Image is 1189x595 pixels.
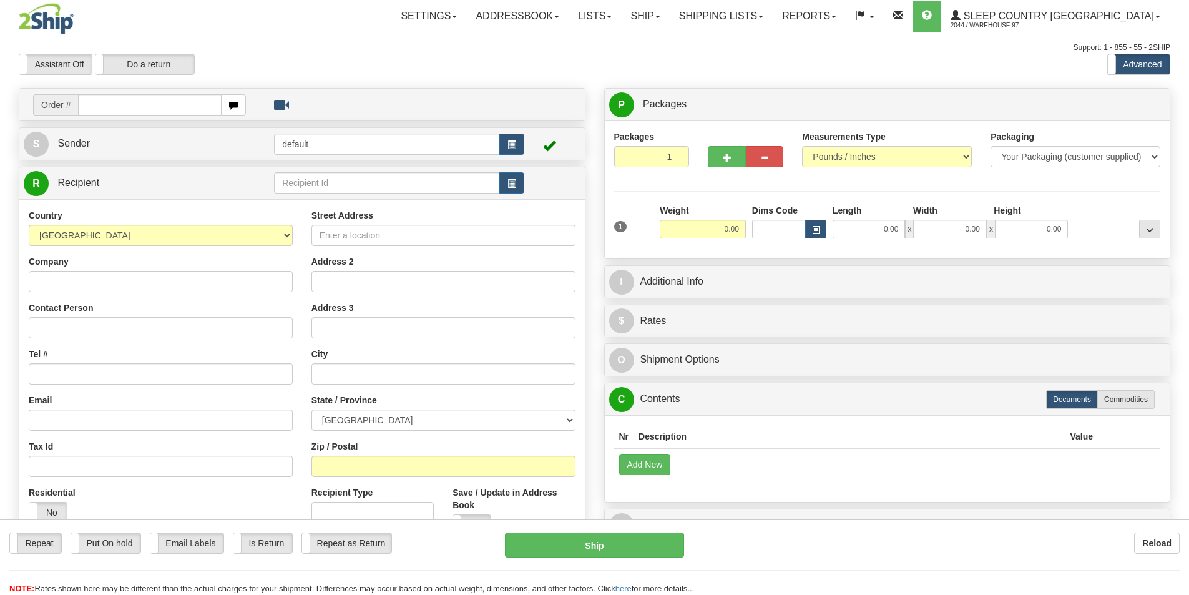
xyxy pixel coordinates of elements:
[614,221,627,232] span: 1
[660,204,688,217] label: Weight
[802,130,886,143] label: Measurements Type
[29,394,52,406] label: Email
[752,204,798,217] label: Dims Code
[1065,425,1098,448] th: Value
[1097,390,1155,409] label: Commodities
[643,99,687,109] span: Packages
[311,255,354,268] label: Address 2
[10,533,61,553] label: Repeat
[24,131,274,157] a: S Sender
[621,1,669,32] a: Ship
[609,308,634,333] span: $
[29,486,76,499] label: Residential
[609,386,1166,412] a: CContents
[609,387,634,412] span: C
[614,130,655,143] label: Packages
[609,270,634,295] span: I
[453,515,491,535] label: No
[614,425,634,448] th: Nr
[311,348,328,360] label: City
[609,308,1166,334] a: $Rates
[29,209,62,222] label: Country
[1046,390,1098,409] label: Documents
[95,54,194,74] label: Do a return
[19,3,74,34] img: logo2044.jpg
[302,533,391,553] label: Repeat as Return
[634,425,1065,448] th: Description
[941,1,1170,32] a: Sleep Country [GEOGRAPHIC_DATA] 2044 / Warehouse 97
[311,440,358,453] label: Zip / Postal
[1142,538,1172,548] b: Reload
[311,302,354,314] label: Address 3
[905,220,914,238] span: x
[24,132,49,157] span: S
[311,225,575,246] input: Enter a location
[150,533,223,553] label: Email Labels
[57,138,90,149] span: Sender
[29,503,67,523] label: No
[569,1,621,32] a: Lists
[1139,220,1160,238] div: ...
[33,94,78,116] span: Order #
[71,533,140,553] label: Put On hold
[19,42,1170,53] div: Support: 1 - 855 - 55 - 2SHIP
[9,584,34,593] span: NOTE:
[609,348,634,373] span: O
[1108,54,1170,74] label: Advanced
[609,92,1166,117] a: P Packages
[609,92,634,117] span: P
[274,134,500,155] input: Sender Id
[994,204,1021,217] label: Height
[609,513,634,538] span: R
[233,533,292,553] label: Is Return
[311,486,373,499] label: Recipient Type
[833,204,862,217] label: Length
[24,170,247,196] a: R Recipient
[951,19,1044,32] span: 2044 / Warehouse 97
[311,394,377,406] label: State / Province
[453,486,575,511] label: Save / Update in Address Book
[615,584,632,593] a: here
[505,533,684,558] button: Ship
[670,1,773,32] a: Shipping lists
[913,204,937,217] label: Width
[991,130,1034,143] label: Packaging
[609,347,1166,373] a: OShipment Options
[773,1,846,32] a: Reports
[29,255,69,268] label: Company
[274,172,500,194] input: Recipient Id
[961,11,1154,21] span: Sleep Country [GEOGRAPHIC_DATA]
[619,454,671,475] button: Add New
[19,54,92,74] label: Assistant Off
[29,302,93,314] label: Contact Person
[29,440,53,453] label: Tax Id
[1160,234,1188,361] iframe: chat widget
[609,269,1166,295] a: IAdditional Info
[24,171,49,196] span: R
[987,220,996,238] span: x
[29,348,48,360] label: Tel #
[466,1,569,32] a: Addressbook
[391,1,466,32] a: Settings
[57,177,99,188] span: Recipient
[311,209,373,222] label: Street Address
[1134,533,1180,554] button: Reload
[609,513,1166,538] a: RReturn Shipment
